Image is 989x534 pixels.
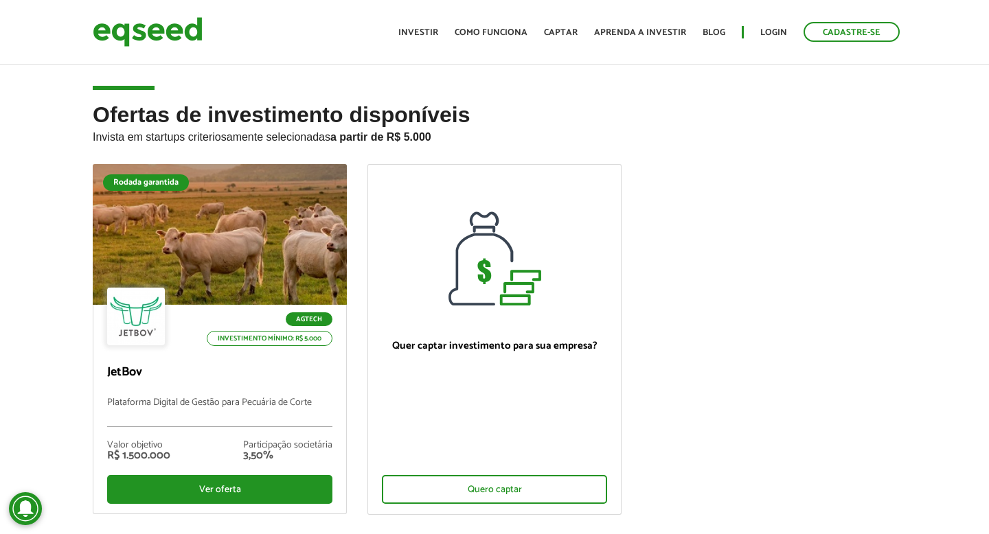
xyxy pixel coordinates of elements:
[455,28,527,37] a: Como funciona
[107,441,170,450] div: Valor objetivo
[93,103,896,164] h2: Ofertas de investimento disponíveis
[103,174,189,191] div: Rodada garantida
[544,28,578,37] a: Captar
[760,28,787,37] a: Login
[107,475,332,504] div: Ver oferta
[703,28,725,37] a: Blog
[594,28,686,37] a: Aprenda a investir
[286,312,332,326] p: Agtech
[107,450,170,461] div: R$ 1.500.000
[107,365,332,380] p: JetBov
[207,331,332,346] p: Investimento mínimo: R$ 5.000
[398,28,438,37] a: Investir
[107,397,332,427] p: Plataforma Digital de Gestão para Pecuária de Corte
[382,340,607,352] p: Quer captar investimento para sua empresa?
[93,164,347,514] a: Rodada garantida Agtech Investimento mínimo: R$ 5.000 JetBov Plataforma Digital de Gestão para Pe...
[93,127,896,143] p: Invista em startups criteriosamente selecionadas
[243,450,332,461] div: 3,50%
[367,164,622,515] a: Quer captar investimento para sua empresa? Quero captar
[804,22,900,42] a: Cadastre-se
[382,475,607,504] div: Quero captar
[93,14,203,50] img: EqSeed
[330,131,431,143] strong: a partir de R$ 5.000
[243,441,332,450] div: Participação societária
